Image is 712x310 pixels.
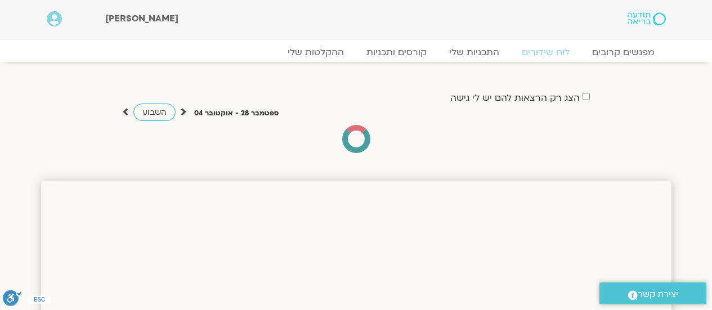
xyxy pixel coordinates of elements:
[194,107,279,119] p: ספטמבר 28 - אוקטובר 04
[599,282,706,304] a: יצירת קשר
[511,47,581,58] a: לוח שידורים
[276,47,355,58] a: ההקלטות שלי
[581,47,666,58] a: מפגשים קרובים
[638,287,678,302] span: יצירת קשר
[355,47,438,58] a: קורסים ותכניות
[47,47,666,58] nav: Menu
[438,47,511,58] a: התכניות שלי
[450,93,580,103] label: הצג רק הרצאות להם יש לי גישה
[133,104,176,121] a: השבוע
[142,107,167,118] span: השבוע
[105,12,178,25] span: [PERSON_NAME]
